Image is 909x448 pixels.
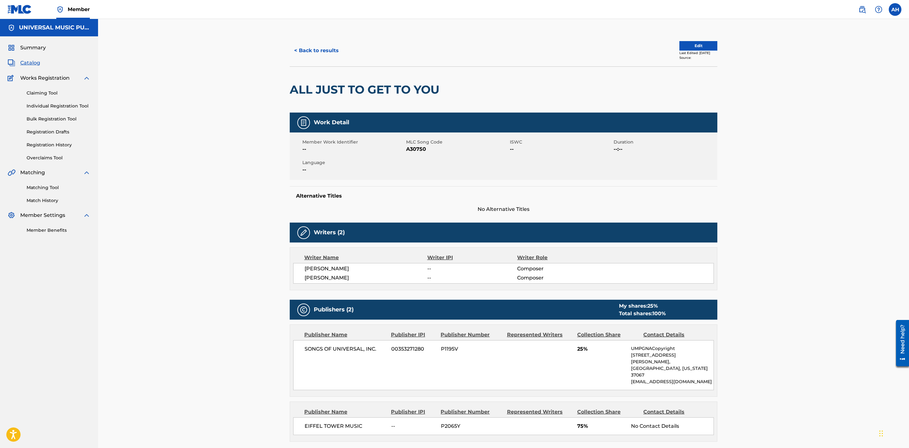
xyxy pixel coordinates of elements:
[300,306,307,314] img: Publishers
[68,6,90,13] span: Member
[631,365,714,378] p: [GEOGRAPHIC_DATA], [US_STATE] 37067
[83,169,90,176] img: expand
[27,129,90,135] a: Registration Drafts
[305,274,427,282] span: [PERSON_NAME]
[619,310,666,317] div: Total shares:
[679,55,717,60] div: Source:
[856,3,869,16] a: Public Search
[652,310,666,316] span: 100 %
[872,3,885,16] div: Help
[427,265,517,273] span: --
[27,197,90,204] a: Match History
[8,59,15,67] img: Catalog
[305,265,427,273] span: [PERSON_NAME]
[300,119,307,126] img: Work Detail
[8,169,15,176] img: Matching
[8,24,15,32] img: Accounts
[27,155,90,161] a: Overclaims Tool
[56,6,64,13] img: Top Rightsholder
[8,59,40,67] a: CatalogCatalog
[577,331,639,339] div: Collection Share
[83,74,90,82] img: expand
[614,145,716,153] span: --:--
[510,139,612,145] span: ISWC
[517,254,599,261] div: Writer Role
[314,119,349,126] h5: Work Detail
[314,229,345,236] h5: Writers (2)
[441,331,502,339] div: Publisher Number
[891,317,909,368] iframe: Resource Center
[427,274,517,282] span: --
[290,83,442,97] h2: ALL JUST TO GET TO YOU
[27,103,90,109] a: Individual Registration Tool
[441,345,502,353] span: P1195V
[517,265,599,273] span: Composer
[304,254,427,261] div: Writer Name
[20,44,46,52] span: Summary
[20,212,65,219] span: Member Settings
[27,227,90,234] a: Member Benefits
[643,331,705,339] div: Contact Details
[8,212,15,219] img: Member Settings
[8,74,16,82] img: Works Registration
[20,169,45,176] span: Matching
[614,139,716,145] span: Duration
[517,274,599,282] span: Composer
[631,352,714,365] p: [STREET_ADDRESS][PERSON_NAME],
[8,44,15,52] img: Summary
[631,422,714,430] div: No Contact Details
[302,159,405,166] span: Language
[391,422,436,430] span: --
[577,422,626,430] span: 75%
[27,184,90,191] a: Matching Tool
[877,418,909,448] iframe: Chat Widget
[302,166,405,174] span: --
[8,5,32,14] img: MLC Logo
[631,378,714,385] p: [EMAIL_ADDRESS][DOMAIN_NAME]
[679,51,717,55] div: Last Edited: [DATE]
[302,145,405,153] span: --
[631,345,714,352] p: UMPGNACopyright
[302,139,405,145] span: Member Work Identifier
[20,59,40,67] span: Catalog
[577,345,626,353] span: 25%
[507,408,572,416] div: Represented Writers
[879,424,883,443] div: Drag
[507,331,572,339] div: Represented Writers
[391,345,436,353] span: 00353271280
[679,41,717,51] button: Edit
[647,303,658,309] span: 25 %
[290,43,343,58] button: < Back to results
[391,408,436,416] div: Publisher IPI
[19,24,90,31] h5: UNIVERSAL MUSIC PUB GROUP
[577,408,639,416] div: Collection Share
[643,408,705,416] div: Contact Details
[441,422,502,430] span: P2065Y
[858,6,866,13] img: search
[83,212,90,219] img: expand
[305,422,386,430] span: EIFFEL TOWER MUSIC
[619,302,666,310] div: My shares:
[314,306,354,313] h5: Publishers (2)
[391,331,436,339] div: Publisher IPI
[8,44,46,52] a: SummarySummary
[304,331,386,339] div: Publisher Name
[889,3,901,16] div: User Menu
[875,6,882,13] img: help
[305,345,386,353] span: SONGS OF UNIVERSAL, INC.
[300,229,307,236] img: Writers
[296,193,711,199] h5: Alternative Titles
[510,145,612,153] span: --
[27,90,90,96] a: Claiming Tool
[27,116,90,122] a: Bulk Registration Tool
[20,74,70,82] span: Works Registration
[427,254,517,261] div: Writer IPI
[290,206,717,213] span: No Alternative Titles
[406,139,508,145] span: MLC Song Code
[441,408,502,416] div: Publisher Number
[304,408,386,416] div: Publisher Name
[406,145,508,153] span: A30750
